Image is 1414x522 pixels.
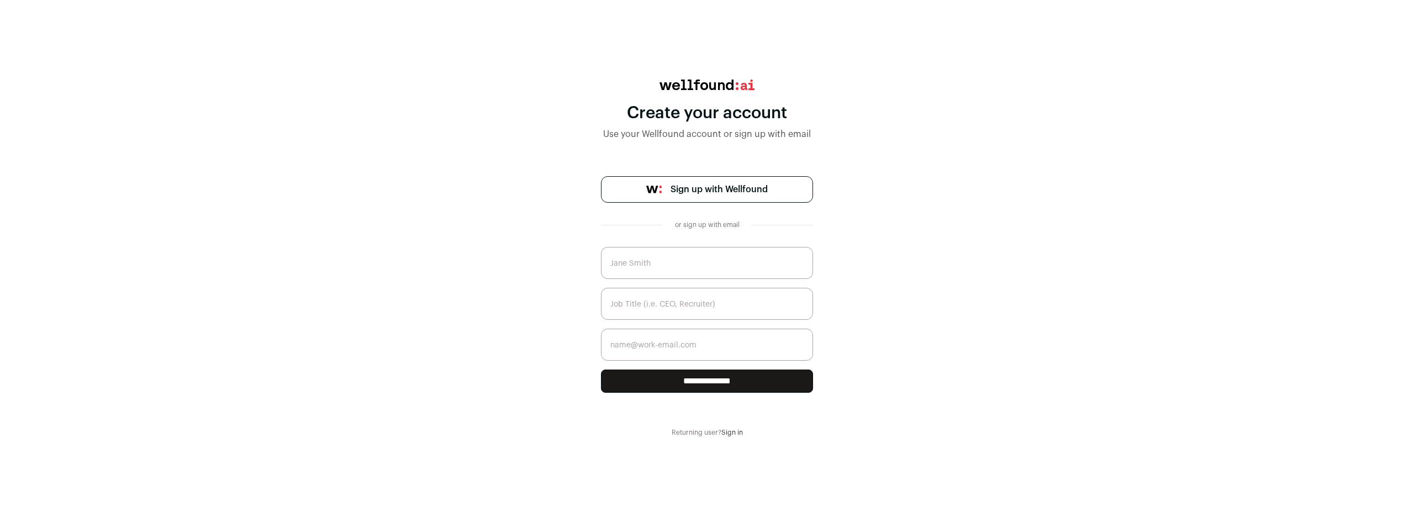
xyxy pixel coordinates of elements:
a: Sign in [721,429,743,436]
div: Returning user? [601,428,813,437]
div: Use your Wellfound account or sign up with email [601,128,813,141]
input: Jane Smith [601,247,813,279]
a: Sign up with Wellfound [601,176,813,203]
span: Sign up with Wellfound [671,183,768,196]
img: wellfound:ai [659,80,755,90]
div: Create your account [601,103,813,123]
img: wellfound-symbol-flush-black-fb3c872781a75f747ccb3a119075da62bfe97bd399995f84a933054e44a575c4.png [646,186,662,193]
input: name@work-email.com [601,329,813,361]
div: or sign up with email [672,220,742,229]
input: Job Title (i.e. CEO, Recruiter) [601,288,813,320]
